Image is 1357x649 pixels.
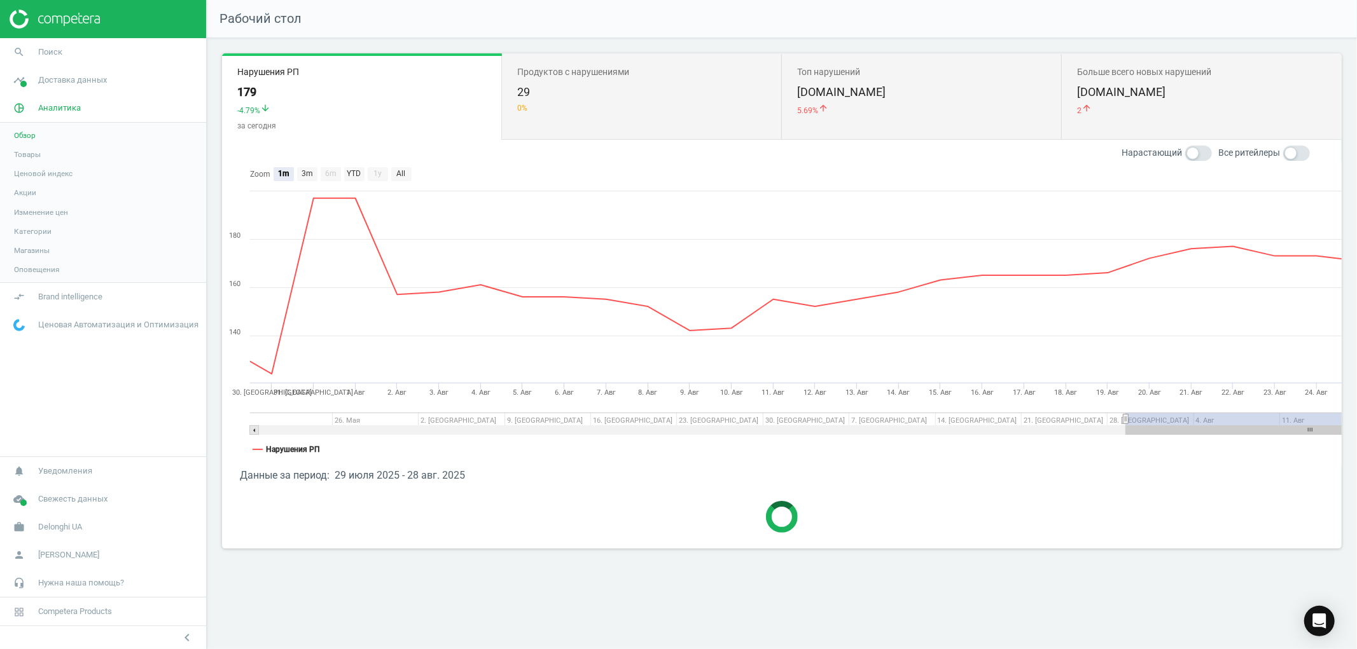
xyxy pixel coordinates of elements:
i: pie_chart_outlined [7,96,31,120]
span: Данные за период: [240,468,330,482]
text: 3m [302,169,313,178]
div: 179 [237,85,487,100]
div: Open Intercom Messenger [1304,606,1335,636]
div: 2 [1077,103,1326,116]
button: chevron_left [171,629,203,646]
text: 6m [325,169,337,178]
i: arrow_upward [1082,103,1092,113]
tspan: 20. Авг [1138,388,1161,397]
tspan: 17. Авг [1013,388,1036,397]
img: ajHJNr6hYgQAAAAASUVORK5CYII= [10,10,100,29]
span: Все ритейлеры [1218,147,1280,159]
tspan: 31. [GEOGRAPHIC_DATA] [274,388,353,397]
i: compare_arrows [7,285,31,309]
tspan: 160 [229,280,240,288]
tspan: 22. Авг [1221,388,1244,397]
text: 1y [373,169,382,178]
span: Товары [14,149,41,160]
span: Категории [14,226,52,236]
tspan: 8. Авг [639,388,658,397]
text: YTD [347,169,361,178]
tspan: 180 [229,231,240,240]
tspan: 21. Авг [1180,388,1203,397]
div: Нарушения РП [237,66,487,78]
span: Delonghi UA [38,521,82,533]
span: Competera Products [38,606,112,617]
div: за сегодня [237,121,487,132]
span: Аналитика [38,102,81,114]
div: 29 [517,85,767,100]
div: 5.69% [797,103,1047,116]
div: 0% [517,103,767,114]
i: arrow_downward [260,103,270,113]
tspan: 13. Авг [846,388,868,397]
div: [DOMAIN_NAME] [1077,85,1326,100]
span: Поиск [38,46,62,58]
tspan: 14. Авг [887,388,910,397]
tspan: 19. Авг [1096,388,1119,397]
span: Brand intelligence [38,291,102,303]
div: Продуктов с нарушениями [517,66,767,78]
span: Свежесть данных [38,493,108,505]
tspan: 10. Авг [720,388,743,397]
tspan: 12. Авг [804,388,826,397]
tspan: 2. Авг [387,388,407,397]
span: Ценовая Автоматизация и Оптимизация [38,319,198,331]
tspan: 11. Авг [762,388,785,397]
i: search [7,40,31,64]
img: wGWNvw8QSZomAAAAABJRU5ErkJggg== [13,319,25,331]
span: Нужна наша помощь? [38,577,124,589]
span: Акции [14,188,36,198]
tspan: 140 [229,328,240,336]
i: notifications [7,459,31,483]
tspan: 16. Авг [971,388,994,397]
div: [DOMAIN_NAME] [797,85,1047,100]
tspan: 24. Авг [1305,388,1328,397]
span: 28 авг. 2025 [407,468,465,482]
tspan: 9. Авг [680,388,699,397]
i: work [7,515,31,539]
i: person [7,543,31,567]
i: chevron_left [179,630,195,645]
tspan: 23. Авг [1263,388,1286,397]
span: Оповещения [14,264,59,275]
text: 1m [278,169,289,178]
i: timeline [7,68,31,92]
span: Изменение цен [14,207,68,217]
tspan: 30. [GEOGRAPHIC_DATA] [232,388,312,397]
div: - [237,466,468,485]
span: Рабочий стол [219,11,302,26]
tspan: Нарушения РП [266,445,320,454]
tspan: 4. Авг [471,388,491,397]
text: Zoom [250,170,270,179]
span: Нарастающий [1122,147,1182,159]
span: 29 июля 2025 [335,468,400,482]
i: headset_mic [7,571,31,595]
i: arrow_upward [818,103,828,113]
text: All [396,169,405,178]
tspan: 7. Авг [597,388,616,397]
span: Обзор [14,130,36,140]
tspan: 18. Авг [1055,388,1078,397]
tspan: 3. Авг [429,388,449,397]
tspan: 5. Авг [513,388,532,397]
span: Уведомления [38,465,92,477]
div: Топ нарушений [797,66,1047,78]
tspan: 6. Авг [555,388,574,397]
span: Ценовой индекс [14,168,73,179]
span: Магазины [14,245,50,256]
i: cloud_done [7,487,31,511]
tspan: 1. Авг [346,388,365,397]
div: Больше всего новых нарушений [1077,66,1326,78]
span: [PERSON_NAME] [38,549,99,561]
div: -4.79% [237,103,487,116]
span: Доставка данных [38,74,107,86]
tspan: 15. Авг [929,388,952,397]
